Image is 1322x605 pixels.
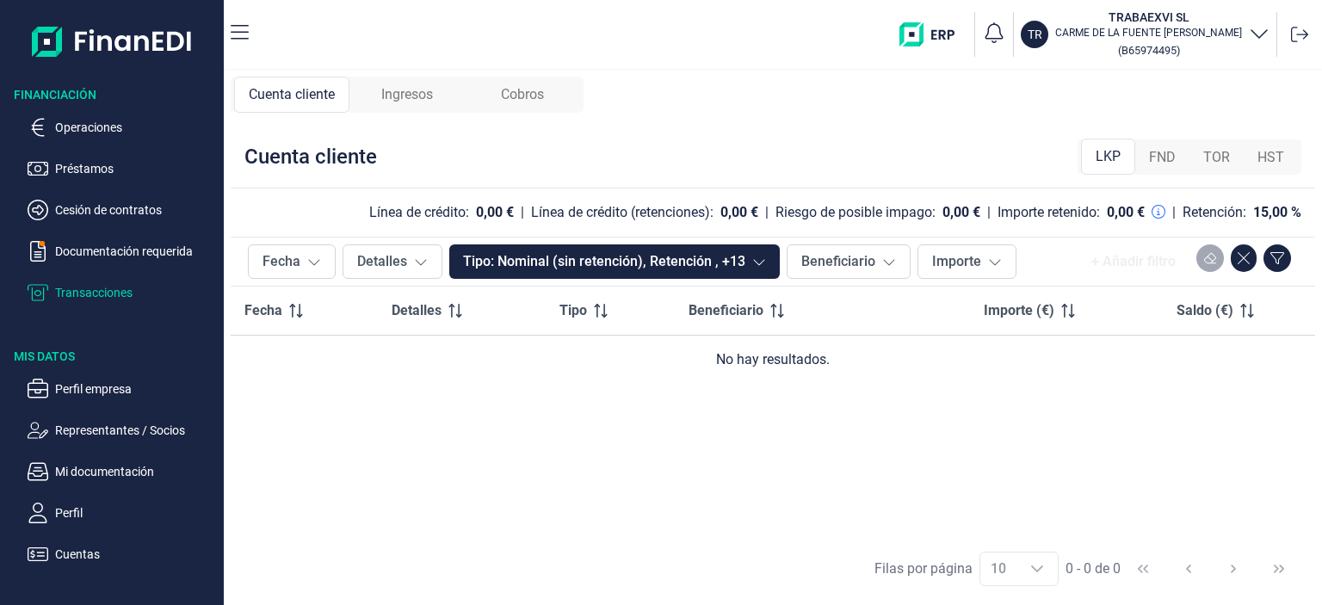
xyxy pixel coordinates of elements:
[765,202,769,223] div: |
[942,204,980,221] div: 0,00 €
[1096,146,1121,167] span: LKP
[531,204,714,221] div: Línea de crédito (retenciones):
[1135,140,1189,175] div: FND
[1021,9,1269,60] button: TRTRABAEXVI SLCARME DE LA FUENTE [PERSON_NAME](B65974495)
[28,379,217,399] button: Perfil empresa
[465,77,580,113] div: Cobros
[244,143,377,170] div: Cuenta cliente
[55,158,217,179] p: Préstamos
[28,461,217,482] button: Mi documentación
[476,204,514,221] div: 0,00 €
[1149,147,1176,168] span: FND
[1016,553,1058,585] div: Choose
[55,117,217,138] p: Operaciones
[449,244,780,279] button: Tipo: Nominal (sin retención), Retención , +13
[559,300,587,321] span: Tipo
[55,420,217,441] p: Representantes / Socios
[1081,139,1135,175] div: LKP
[1028,26,1042,43] p: TR
[1066,562,1121,576] span: 0 - 0 de 0
[1122,548,1164,590] button: First Page
[28,158,217,179] button: Préstamos
[987,202,991,223] div: |
[55,200,217,220] p: Cesión de contratos
[244,300,282,321] span: Fecha
[28,503,217,523] button: Perfil
[392,300,442,321] span: Detalles
[55,241,217,262] p: Documentación requerida
[1177,300,1233,321] span: Saldo (€)
[28,282,217,303] button: Transacciones
[234,77,349,113] div: Cuenta cliente
[28,544,217,565] button: Cuentas
[248,244,336,279] button: Fecha
[787,244,911,279] button: Beneficiario
[689,300,763,321] span: Beneficiario
[775,204,936,221] div: Riesgo de posible impago:
[55,461,217,482] p: Mi documentación
[917,244,1016,279] button: Importe
[984,300,1054,321] span: Importe (€)
[1244,140,1298,175] div: HST
[249,84,335,105] span: Cuenta cliente
[1258,548,1300,590] button: Last Page
[343,244,442,279] button: Detalles
[244,349,1301,370] div: No hay resultados.
[369,204,469,221] div: Línea de crédito:
[1213,548,1254,590] button: Next Page
[55,379,217,399] p: Perfil empresa
[349,77,465,113] div: Ingresos
[1168,548,1209,590] button: Previous Page
[1183,204,1246,221] div: Retención:
[55,282,217,303] p: Transacciones
[1118,44,1180,57] small: Copiar cif
[501,84,544,105] span: Cobros
[55,544,217,565] p: Cuentas
[1203,147,1230,168] span: TOR
[28,241,217,262] button: Documentación requerida
[28,117,217,138] button: Operaciones
[55,503,217,523] p: Perfil
[521,202,524,223] div: |
[998,204,1100,221] div: Importe retenido:
[28,420,217,441] button: Representantes / Socios
[1253,204,1301,221] div: 15,00 %
[720,204,758,221] div: 0,00 €
[874,559,973,579] div: Filas por página
[899,22,967,46] img: erp
[1189,140,1244,175] div: TOR
[1055,9,1242,26] h3: TRABAEXVI SL
[28,200,217,220] button: Cesión de contratos
[381,84,433,105] span: Ingresos
[1055,26,1242,40] p: CARME DE LA FUENTE [PERSON_NAME]
[32,14,193,69] img: Logo de aplicación
[1107,204,1145,221] div: 0,00 €
[1172,202,1176,223] div: |
[1257,147,1284,168] span: HST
